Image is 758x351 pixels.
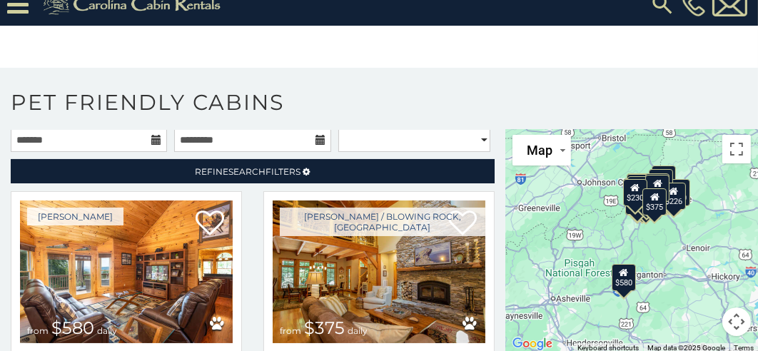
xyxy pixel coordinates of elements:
img: Mountain Song Lodge [273,200,485,343]
a: Mountain Song Lodge from $375 daily [273,200,485,343]
div: $320 [649,169,673,196]
span: Search [229,166,266,177]
button: Toggle fullscreen view [722,135,751,163]
span: $375 [304,317,345,338]
div: $525 [652,166,676,193]
span: daily [348,325,368,336]
div: $226 [662,183,686,210]
span: from [27,325,49,336]
div: $375 [642,188,667,215]
button: Map camera controls [722,307,751,336]
div: $930 [666,179,690,206]
span: $580 [51,317,94,338]
button: Change map style [512,135,571,166]
div: $245 [645,175,669,202]
a: [PERSON_NAME] / Blowing Rock, [GEOGRAPHIC_DATA] [280,208,485,236]
span: from [280,325,301,336]
div: $360 [645,173,669,200]
div: $230 [623,179,647,206]
div: $325 [627,173,651,200]
span: daily [97,325,117,336]
span: Refine Filters [196,166,301,177]
img: Rest at Mountain Crest [20,200,233,343]
a: Rest at Mountain Crest from $580 daily [20,200,233,343]
div: $245 [627,176,652,203]
a: [PERSON_NAME] [27,208,123,225]
a: Add to favorites [196,209,224,239]
a: RefineSearchFilters [11,159,495,183]
div: $580 [612,264,636,291]
div: $325 [627,174,651,201]
span: Map [527,143,552,158]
